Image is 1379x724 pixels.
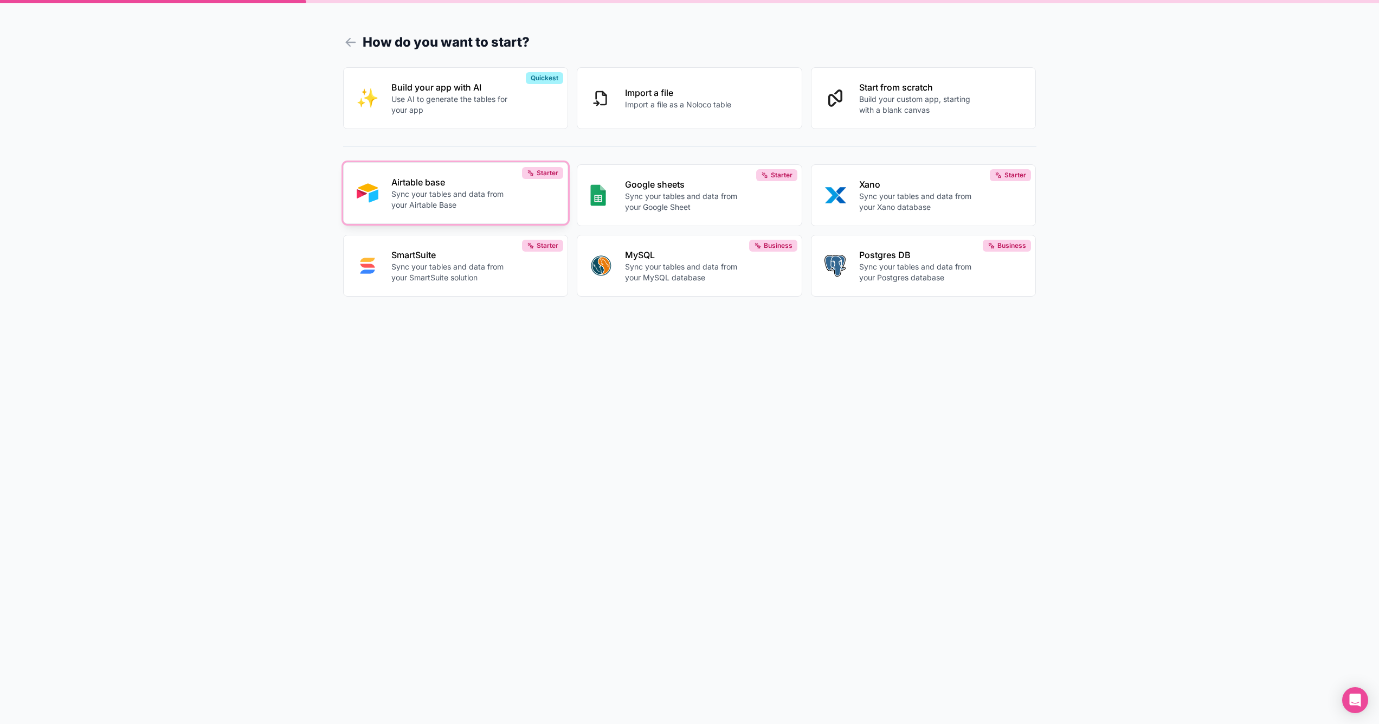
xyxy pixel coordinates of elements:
img: AIRTABLE [357,182,378,204]
img: XANO [824,184,846,206]
p: Build your app with AI [391,81,512,94]
img: POSTGRES [824,255,846,277]
h1: How do you want to start? [343,33,1036,52]
p: Sync your tables and data from your Postgres database [859,261,980,283]
button: POSTGRESPostgres DBSync your tables and data from your Postgres databaseBusiness [811,235,1036,297]
button: SMART_SUITESmartSuiteSync your tables and data from your SmartSuite solutionStarter [343,235,569,297]
div: Quickest [526,72,563,84]
button: XANOXanoSync your tables and data from your Xano databaseStarter [811,164,1036,226]
img: MYSQL [590,255,612,277]
span: Starter [1004,171,1026,180]
span: Starter [537,169,558,177]
p: Sync your tables and data from your Xano database [859,191,980,213]
img: SMART_SUITE [357,255,378,277]
p: SmartSuite [391,248,512,261]
span: Starter [537,241,558,250]
p: Google sheets [625,178,745,191]
button: INTERNAL_WITH_AIBuild your app with AIUse AI to generate the tables for your appQuickest [343,67,569,129]
p: Use AI to generate the tables for your app [391,94,512,116]
span: Starter [771,171,792,180]
p: Build your custom app, starting with a blank canvas [859,94,980,116]
p: Import a file as a Noloco table [625,99,731,110]
img: INTERNAL_WITH_AI [357,87,378,109]
p: Airtable base [391,176,512,189]
div: Open Intercom Messenger [1342,687,1368,713]
img: GOOGLE_SHEETS [590,184,606,206]
button: Start from scratchBuild your custom app, starting with a blank canvas [811,67,1036,129]
p: Postgres DB [859,248,980,261]
p: Sync your tables and data from your SmartSuite solution [391,261,512,283]
p: Sync your tables and data from your Google Sheet [625,191,745,213]
button: MYSQLMySQLSync your tables and data from your MySQL databaseBusiness [577,235,802,297]
span: Business [997,241,1026,250]
p: Sync your tables and data from your MySQL database [625,261,745,283]
button: AIRTABLEAirtable baseSync your tables and data from your Airtable BaseStarter [343,162,569,224]
button: GOOGLE_SHEETSGoogle sheetsSync your tables and data from your Google SheetStarter [577,164,802,226]
button: Import a fileImport a file as a Noloco table [577,67,802,129]
span: Business [764,241,792,250]
p: Import a file [625,86,731,99]
p: Start from scratch [859,81,980,94]
p: Sync your tables and data from your Airtable Base [391,189,512,210]
p: MySQL [625,248,745,261]
p: Xano [859,178,980,191]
